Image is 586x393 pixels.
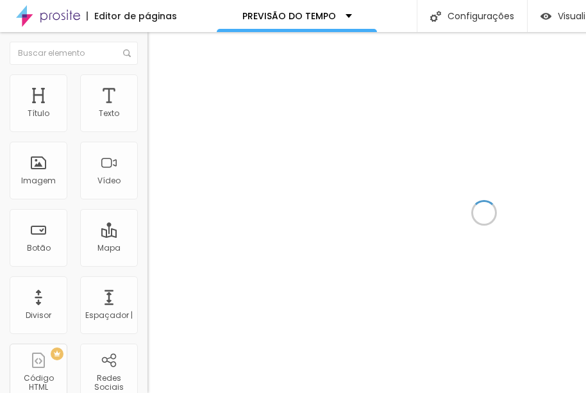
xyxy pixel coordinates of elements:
div: Mapa [97,244,121,253]
img: view-1.svg [540,11,551,22]
font: Configurações [448,12,514,21]
div: Editor de páginas [87,12,177,21]
img: Ícone [430,11,441,22]
div: Redes Sociais [83,374,134,392]
div: Título [28,109,49,118]
div: Divisor [26,311,51,320]
input: Buscar elemento [10,42,138,65]
div: Vídeo [97,176,121,185]
div: Botão [27,244,51,253]
div: Espaçador | [85,311,133,320]
div: Imagem [21,176,56,185]
div: Texto [99,109,119,118]
div: Código HTML [13,374,63,392]
p: PREVISÃO DO TEMPO [242,12,336,21]
img: Ícone [123,49,131,57]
